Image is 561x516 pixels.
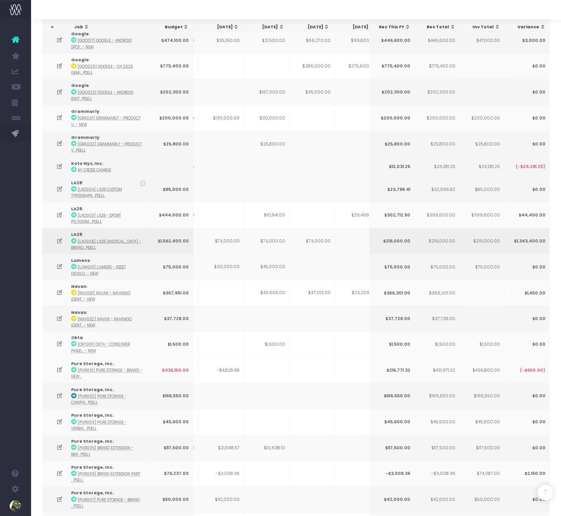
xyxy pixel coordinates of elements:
td: $85,000.00 [148,177,193,203]
img: images/default_profile_image.png [10,500,21,512]
td: : [68,358,148,384]
td: $436,800.00 [459,358,504,384]
td: $99,803.00 [335,28,381,54]
td: $10,641.00 [244,203,290,229]
td: $202,300.00 [369,79,415,105]
strong: Koto Nyc, Inc. [71,161,103,166]
td: $166,550.00 [414,384,460,410]
td: $0.00 [504,306,550,332]
td: $25,800.00 [244,131,290,157]
th: Sep 25: activate to sort column ascending [243,20,288,35]
div: Rec This FY [376,24,410,30]
td: $23,203.00 [335,280,381,306]
td: -$3,008.36 [369,461,415,487]
abbr: [PUR007] Pure Storage - Brand Extension Part 3 - Brand - Upsell [71,498,140,509]
abbr: [PUR002] Pure Storage - Campaign - Upsell [71,394,127,405]
td: -$3,008.36 [199,461,244,487]
td: $3,000.00 [504,28,550,54]
td: : [68,131,148,157]
td: -$3,008.36 [414,461,460,487]
td: $1,500.00 [414,332,460,358]
abbr: [LAO003] LA28 - Sport Pictograms - Upsell [71,213,121,224]
abbr: [GOO017] Google - Android Spotlight - Brand - New [71,38,132,49]
td: $775,400.00 [414,54,460,80]
td: $35,160.00 [199,28,244,54]
strong: Pure Storage, Inc. [71,387,114,393]
td: $399,600.00 [414,203,460,229]
td: : [68,28,148,54]
td: $30,000.00 [244,105,290,131]
td: $446,600.00 [414,28,460,54]
strong: Pure Storage, Inc. [71,490,114,496]
td: $45,600.00 [459,409,504,435]
abbr: [PUR006] Brand Extension Part 2 - Brand - Upsell [71,472,141,483]
td: $66,270.00 [290,28,335,54]
th: Aug 25: activate to sort column ascending [198,20,243,35]
td: $75,000.00 [369,254,415,280]
strong: Pure Storage, Inc. [71,439,114,445]
td: $200,000.00 [414,105,460,131]
abbr: [GOO023] Google - Android Switchers - Campaign - Upsell [71,90,134,101]
td: $10,638.10 [244,435,290,461]
td: $1,650.00 [504,280,550,306]
strong: Pure Storage, Inc. [71,361,114,367]
td: $50,000.00 [459,487,504,513]
td: $30,000.00 [199,254,244,280]
strong: LA28 [71,206,83,212]
td: $436,150.00 [148,358,193,384]
td: $775,400.00 [148,54,193,80]
td: : [68,409,148,435]
td: $1,562,400.00 [148,228,193,254]
strong: Pure Storage, Inc. [71,413,114,419]
td: $75,000.00 [414,254,460,280]
strong: Grammarly [71,109,100,114]
td: $76,237.00 [148,461,193,487]
th: Nov 25: activate to sort column ascending [334,20,379,35]
abbr: [GOO020] Google - Q4 2025 Gemini Design - Brand - Upsell [71,64,133,75]
td: $1,500.00 [369,332,415,358]
td: $219,000.00 [459,228,504,254]
td: : [68,157,148,177]
td: : [68,105,148,131]
td: $12,031.25 [369,157,415,177]
div: Budget [155,24,189,30]
td: $45,600.00 [369,409,415,435]
td: $25,800.00 [459,131,504,157]
td: $25,800.00 [148,131,193,157]
th: Rec Total: activate to sort column ascending [415,20,460,35]
div: [DATE] [341,24,375,30]
th: Rec This FY: activate to sort column ascending [369,20,415,35]
strong: Google [71,31,89,37]
td: $216,771.32 [369,358,415,384]
td: $471,100.00 [459,28,504,54]
td: $50,000.00 [148,487,193,513]
td: $130,000.00 [199,105,244,131]
td: $1,500.00 [244,332,290,358]
td: $2,150.00 [504,461,550,487]
td: $431,971.32 [414,358,460,384]
td: $367,951.00 [148,280,193,306]
span: (-$24,281.25) [516,164,545,170]
abbr: NY Cross Charge [78,168,112,173]
div: [DATE] [250,24,284,30]
td: $167,300.00 [244,79,290,105]
abbr: [LUM001] Lumens - Asset Development - Campaign - New [71,265,126,276]
td: $37,728.00 [414,306,460,332]
td: : [68,254,148,280]
td: : [68,306,148,332]
strong: Grammarly [71,135,100,140]
td: $35,000.00 [290,79,335,105]
strong: Okta [71,335,83,341]
td: $45,600.00 [148,409,193,435]
td: $775,400.00 [369,54,415,80]
td: $45,000.00 [244,254,290,280]
td: $200,000.00 [369,105,415,131]
td: : [68,79,148,105]
th: Budget: activate to sort column ascending [148,20,193,35]
th: Inv Total: activate to sort column ascending [459,20,504,35]
td: $202,300.00 [414,79,460,105]
td: $0.00 [504,54,550,80]
abbr: [OKT001] Okta - Consumer Panel - Brand - New [71,342,130,353]
th: Variance: activate to sort column ascending [505,20,550,35]
td: $117,500.00 [414,435,460,461]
